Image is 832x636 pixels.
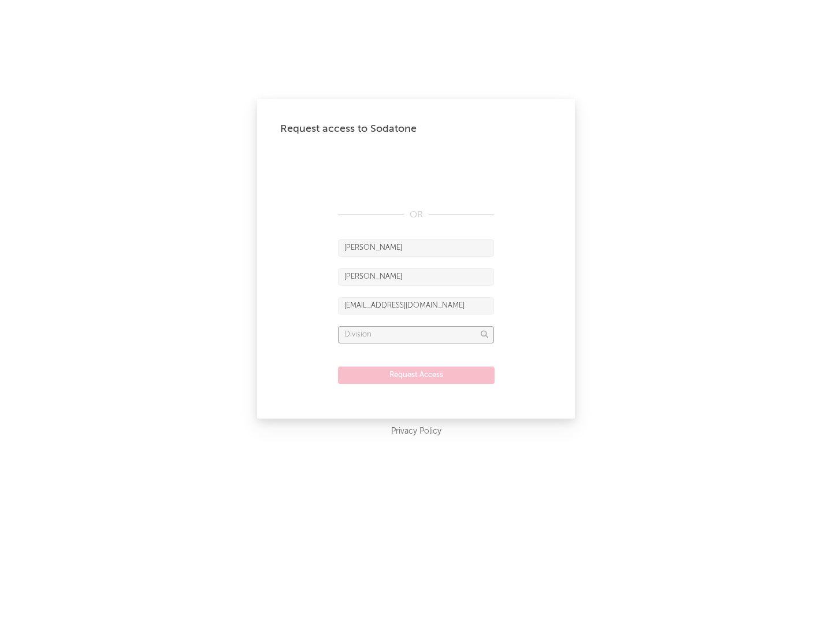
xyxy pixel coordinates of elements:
input: Last Name [338,268,494,286]
div: Request access to Sodatone [280,122,552,136]
input: Division [338,326,494,343]
input: Email [338,297,494,315]
div: OR [338,208,494,222]
input: First Name [338,239,494,257]
button: Request Access [338,367,495,384]
a: Privacy Policy [391,424,441,439]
